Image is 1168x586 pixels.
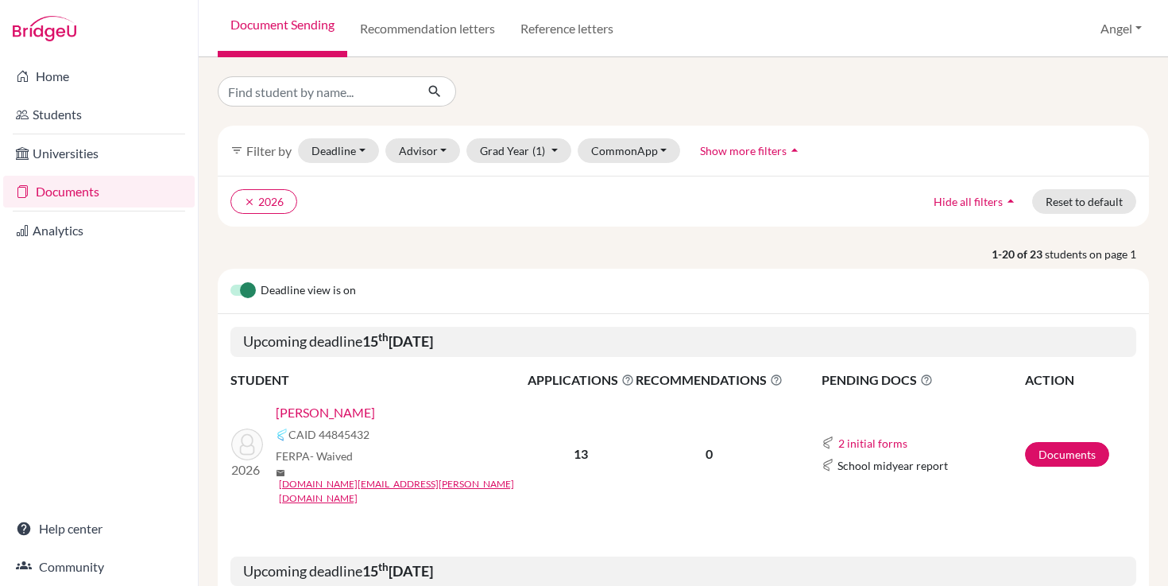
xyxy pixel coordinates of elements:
img: Kim, Jihwan [231,429,263,460]
a: Analytics [3,215,195,246]
button: Show more filtersarrow_drop_up [686,138,816,163]
button: Angel [1093,14,1149,44]
span: FERPA [276,448,353,464]
button: Reset to default [1032,189,1136,214]
button: Grad Year(1) [466,138,571,163]
span: CAID 44845432 [288,426,369,443]
img: Common App logo [822,459,834,472]
span: mail [276,468,285,478]
sup: th [378,331,389,343]
img: Common App logo [822,437,834,449]
a: [PERSON_NAME] [276,403,375,422]
th: STUDENT [230,370,527,390]
th: ACTION [1024,370,1136,390]
a: Documents [3,176,195,208]
i: arrow_drop_up [787,142,803,158]
a: Community [3,551,195,583]
img: Common App logo [276,429,288,441]
input: Find student by name... [218,76,415,107]
p: 2026 [231,460,263,479]
a: Home [3,60,195,92]
span: APPLICATIONS [528,371,634,390]
a: [DOMAIN_NAME][EMAIL_ADDRESS][PERSON_NAME][DOMAIN_NAME] [279,477,538,506]
button: clear2026 [230,189,297,214]
b: 15 [DATE] [362,332,433,350]
span: PENDING DOCS [822,371,1024,390]
i: clear [244,196,255,208]
span: Show more filters [700,144,787,157]
strong: 1-20 of 23 [992,246,1045,262]
a: Students [3,99,195,130]
a: Documents [1025,442,1109,467]
i: arrow_drop_up [1003,193,1019,209]
b: 15 [DATE] [362,562,433,580]
p: 0 [636,444,783,464]
span: - Waived [310,449,353,463]
a: Help center [3,513,195,545]
span: Deadline view is on [261,281,356,301]
button: Deadline [298,138,379,163]
span: School midyear report [837,457,948,474]
img: Bridge-U [13,16,76,41]
button: Advisor [385,138,461,163]
a: Universities [3,138,195,169]
i: filter_list [230,144,243,157]
span: Hide all filters [934,195,1003,208]
span: students on page 1 [1045,246,1149,262]
button: Hide all filtersarrow_drop_up [920,189,1032,214]
h5: Upcoming deadline [230,327,1136,357]
span: RECOMMENDATIONS [636,371,783,390]
button: CommonApp [578,138,681,163]
sup: th [378,561,389,573]
b: 13 [574,446,588,461]
button: 2 initial forms [837,434,908,452]
span: (1) [532,144,545,157]
span: Filter by [246,143,292,158]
